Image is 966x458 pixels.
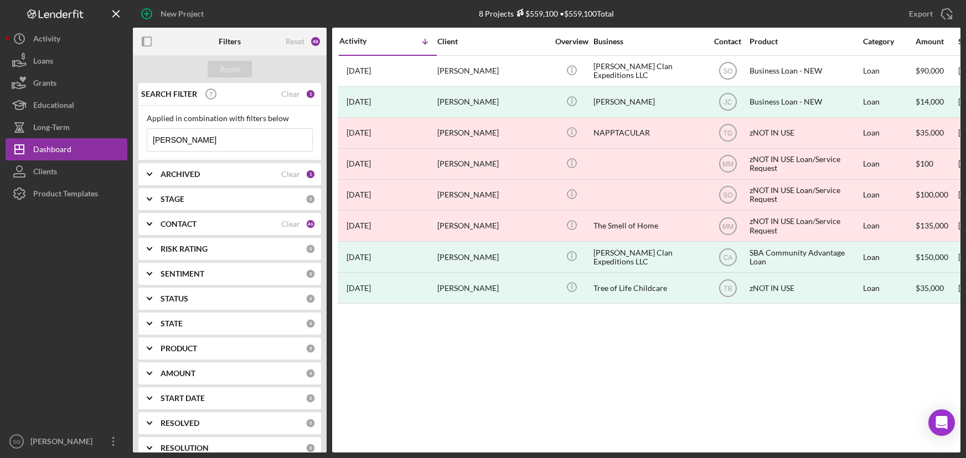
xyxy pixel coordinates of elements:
div: 0 [306,368,316,378]
time: 2022-05-19 14:13 [347,253,371,262]
text: JC [724,98,732,106]
div: Export [909,3,933,25]
div: 0 [306,194,316,204]
div: [PERSON_NAME] [437,273,548,303]
a: Activity [6,28,127,50]
div: $150,000 [916,242,957,272]
div: Loan [863,149,915,179]
div: Loan [863,273,915,303]
div: zNOT IN USE [750,273,860,303]
div: Dashboard [33,138,71,163]
div: Tree of Life Childcare [593,273,704,303]
button: Product Templates [6,183,127,205]
b: CONTACT [161,220,197,228]
div: New Project [161,3,204,25]
div: 48 [310,36,321,47]
a: Clients [6,160,127,183]
b: AMOUNT [161,369,195,378]
button: Grants [6,72,127,94]
div: Reset [286,37,304,46]
div: Loan [863,118,915,148]
b: RESOLUTION [161,444,209,452]
div: $100,000 [916,180,957,210]
div: Loan [863,211,915,241]
div: Apply [220,61,240,77]
time: 2023-11-01 21:46 [347,128,371,137]
b: STATUS [161,294,188,303]
div: 0 [306,269,316,279]
div: 0 [306,393,316,403]
div: Category [863,37,915,46]
div: [PERSON_NAME] [437,211,548,241]
div: $14,000 [916,87,957,117]
div: [PERSON_NAME] [593,87,704,117]
div: 0 [306,319,316,329]
b: STAGE [161,195,184,204]
b: RISK RATING [161,244,208,253]
time: 2022-11-09 21:11 [347,221,371,230]
div: [PERSON_NAME] Clan Expeditions LLC [593,56,704,86]
div: Open Intercom Messenger [928,409,955,436]
div: Activity [33,28,60,53]
div: Activity [339,37,388,45]
b: START DATE [161,394,205,403]
div: $100 [916,149,957,179]
div: [PERSON_NAME] Clan Expeditions LLC [593,242,704,272]
div: Loan [863,56,915,86]
div: Loans [33,50,53,75]
div: Client [437,37,548,46]
div: Business Loan - NEW [750,87,860,117]
text: SO [13,439,20,445]
div: zNOT IN USE Loan/Service Request [750,180,860,210]
b: ARCHIVED [161,170,200,179]
div: Business [593,37,704,46]
text: TB [724,284,732,292]
button: Dashboard [6,138,127,160]
time: 2021-10-26 21:58 [347,284,371,293]
div: 0 [306,343,316,353]
div: 0 [306,244,316,254]
button: Apply [208,61,252,77]
text: CA [723,253,732,261]
div: Long-Term [33,116,70,141]
div: Educational [33,94,74,119]
b: PRODUCT [161,344,197,353]
a: Loans [6,50,127,72]
b: RESOLVED [161,419,199,428]
time: 2023-11-29 16:32 [347,97,371,106]
button: Educational [6,94,127,116]
div: Clear [281,170,300,179]
time: 2023-08-28 21:56 [347,159,371,168]
div: Clients [33,160,57,185]
div: Business Loan - NEW [750,56,860,86]
time: 2023-08-02 17:20 [347,190,371,199]
time: 2025-05-14 20:18 [347,66,371,75]
div: [PERSON_NAME] [437,56,548,86]
div: Clear [281,220,300,228]
div: [PERSON_NAME] [437,242,548,272]
div: 0 [306,443,316,453]
button: New Project [133,3,215,25]
b: STATE [161,319,183,328]
div: 0 [306,294,316,304]
text: SO [723,67,732,75]
div: Overview [551,37,592,46]
div: 1 [306,169,316,179]
div: Loan [863,87,915,117]
div: Product [750,37,860,46]
div: $35,000 [916,273,957,303]
div: Product Templates [33,183,98,207]
div: zNOT IN USE Loan/Service Request [750,149,860,179]
div: [PERSON_NAME] [437,180,548,210]
div: 46 [306,219,316,229]
div: 8 Projects • $559,100 Total [479,9,614,18]
button: Long-Term [6,116,127,138]
span: $90,000 [916,66,944,75]
b: SEARCH FILTER [141,90,197,98]
div: The Smell of Home [593,211,704,241]
b: Filters [219,37,241,46]
div: NAPPTACULAR [593,118,704,148]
